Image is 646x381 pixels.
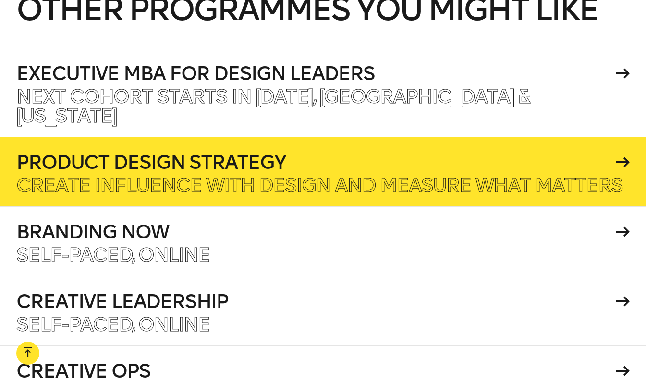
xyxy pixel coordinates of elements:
[16,153,613,172] h4: Product Design Strategy
[16,176,622,195] p: Create influence with design and measure what matters
[16,292,613,311] h4: Creative Leadership
[16,222,613,241] h4: Branding Now
[16,85,531,127] span: Next Cohort Starts in [DATE], [GEOGRAPHIC_DATA] & [US_STATE]
[16,243,210,266] span: Self-paced, Online
[16,313,210,336] span: Self-paced, Online
[16,64,613,83] h4: Executive MBA for Design Leaders
[16,361,613,381] h4: Creative Ops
